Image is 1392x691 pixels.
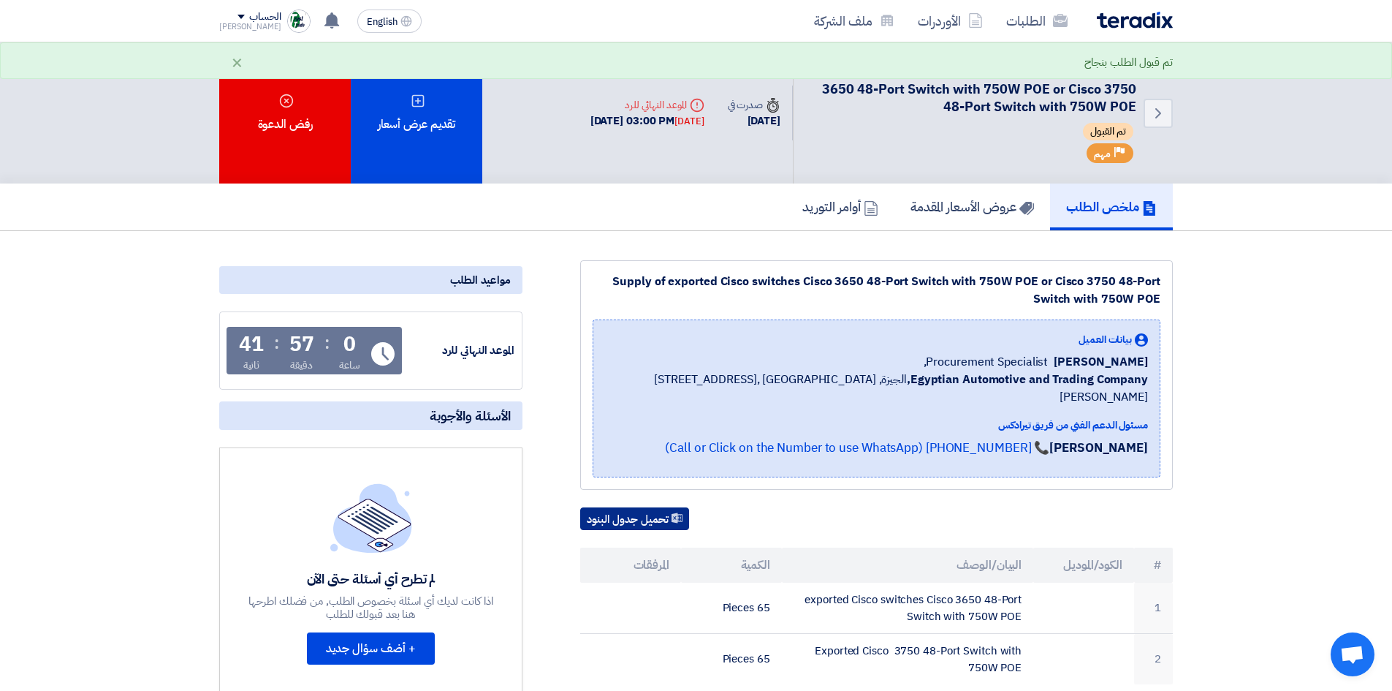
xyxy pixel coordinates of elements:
a: أوامر التوريد [786,184,894,230]
span: [PERSON_NAME] [1054,353,1148,371]
div: صدرت في [728,97,780,113]
span: بيانات العميل [1079,332,1132,347]
button: English [357,10,422,33]
span: الأسئلة والأجوبة [430,407,511,424]
div: ساعة [339,358,360,373]
a: ملخص الطلب [1050,184,1173,230]
th: المرفقات [580,548,681,583]
th: الكود/الموديل [1033,548,1134,583]
td: 2 [1134,634,1173,685]
div: Open chat [1331,633,1374,676]
h5: أوامر التوريد [802,198,878,215]
div: لم تطرح أي أسئلة حتى الآن [247,570,495,587]
span: Procurement Specialist, [924,353,1049,371]
a: الأوردرات [906,4,994,38]
td: exported Cisco switches Cisco 3650 48-Port Switch with 750W POE [782,583,1034,634]
span: Supply of exported Cisco switches Cisco 3650 48-Port Switch with 750W POE or Cisco 3750 48-Port S... [822,60,1136,116]
div: 57 [289,334,314,355]
span: الجيزة, [GEOGRAPHIC_DATA] ,[STREET_ADDRESS][PERSON_NAME] [605,371,1148,406]
div: Supply of exported Cisco switches Cisco 3650 48-Port Switch with 750W POE or Cisco 3750 48-Port S... [593,273,1160,308]
div: 0 [343,334,356,355]
div: : [274,330,279,356]
button: + أضف سؤال جديد [307,633,435,665]
div: [DATE] [674,114,704,129]
div: 41 [239,334,264,355]
h5: عروض الأسعار المقدمة [910,198,1034,215]
a: الطلبات [994,4,1079,38]
div: : [324,330,330,356]
div: الموعد النهائي للرد [590,97,704,113]
img: Trust_Trade_1758782181773.png [287,10,311,33]
a: 📞 [PHONE_NUMBER] (Call or Click on the Number to use WhatsApp) [665,439,1049,457]
span: English [367,17,398,27]
div: × [231,53,243,71]
div: مواعيد الطلب [219,266,522,294]
div: [DATE] [728,113,780,129]
img: empty_state_list.svg [330,483,412,552]
div: [DATE] 03:00 PM [590,113,704,129]
button: تحميل جدول البنود [580,507,689,531]
div: اذا كانت لديك أي اسئلة بخصوص الطلب, من فضلك اطرحها هنا بعد قبولك للطلب [247,594,495,621]
th: البيان/الوصف [782,548,1034,583]
h5: Supply of exported Cisco switches Cisco 3650 48-Port Switch with 750W POE or Cisco 3750 48-Port S... [811,60,1136,116]
td: 65 Pieces [681,583,782,634]
div: تم قبول الطلب بنجاح [1084,54,1173,71]
td: 1 [1134,583,1173,634]
span: تم القبول [1083,123,1133,140]
div: الحساب [249,11,281,23]
th: الكمية [681,548,782,583]
td: Exported Cisco 3750 48-Port Switch with 750W POE [782,634,1034,685]
strong: [PERSON_NAME] [1049,439,1148,457]
a: ملف الشركة [802,4,906,38]
div: تقديم عرض أسعار [351,42,482,184]
div: الموعد النهائي للرد [405,342,514,359]
img: Teradix logo [1097,12,1173,29]
a: عروض الأسعار المقدمة [894,184,1050,230]
div: دقيقة [290,358,313,373]
div: [PERSON_NAME] [219,23,281,31]
td: 65 Pieces [681,634,782,685]
div: رفض الدعوة [219,42,351,184]
div: ثانية [243,358,260,373]
h5: ملخص الطلب [1066,198,1157,215]
th: # [1134,548,1173,583]
b: Egyptian Automotive and Trading Company, [907,371,1148,388]
span: مهم [1094,147,1111,161]
div: مسئول الدعم الفني من فريق تيرادكس [605,418,1148,433]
